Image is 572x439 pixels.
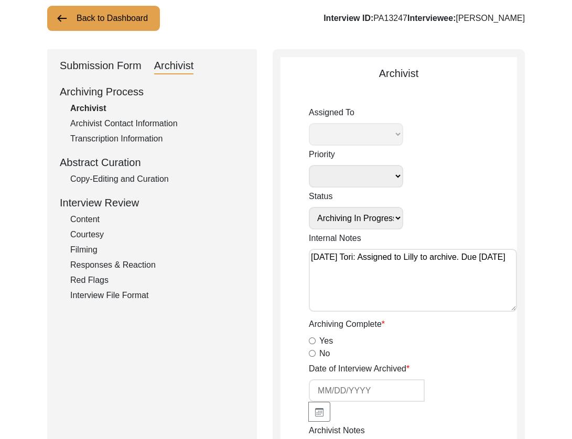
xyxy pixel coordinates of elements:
div: Courtesy [70,228,244,241]
button: Back to Dashboard [47,6,160,31]
div: Abstract Curation [60,155,244,170]
div: Interview File Format [70,289,244,302]
div: Archivist Contact Information [70,117,244,130]
div: Archivist [280,65,517,81]
label: Yes [319,335,333,347]
label: Status [309,190,403,203]
div: Archivist [154,58,194,74]
div: Interview Review [60,195,244,211]
div: Copy-Editing and Curation [70,173,244,185]
b: Interview ID: [323,14,373,23]
div: PA13247 [PERSON_NAME] [323,12,525,25]
div: Filming [70,244,244,256]
div: Archiving Process [60,84,244,100]
label: Archivist Notes [309,424,365,437]
img: arrow-left.png [56,12,68,25]
div: Responses & Reaction [70,259,244,271]
div: Transcription Information [70,133,244,145]
label: Date of Interview Archived [309,363,409,375]
div: Archivist [70,102,244,115]
b: Interviewee: [407,14,456,23]
div: Submission Form [60,58,142,74]
div: Content [70,213,244,226]
label: No [319,347,330,360]
div: Red Flags [70,274,244,287]
label: Archiving Complete [309,318,385,331]
label: Internal Notes [309,232,361,245]
label: Assigned To [309,106,403,119]
label: Priority [309,148,403,161]
input: MM/DD/YYYY [309,379,425,402]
